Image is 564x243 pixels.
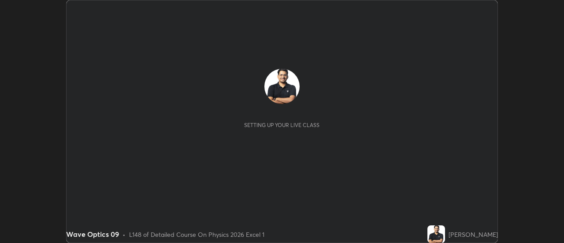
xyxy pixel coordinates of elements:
div: Wave Optics 09 [66,229,119,239]
img: ceabdeb00eb74dbfa2d72374b0a91b33.jpg [427,225,445,243]
div: • [122,230,126,239]
div: [PERSON_NAME] [449,230,498,239]
div: L148 of Detailed Course On Physics 2026 Excel 1 [129,230,264,239]
img: ceabdeb00eb74dbfa2d72374b0a91b33.jpg [264,69,300,104]
div: Setting up your live class [244,122,319,128]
